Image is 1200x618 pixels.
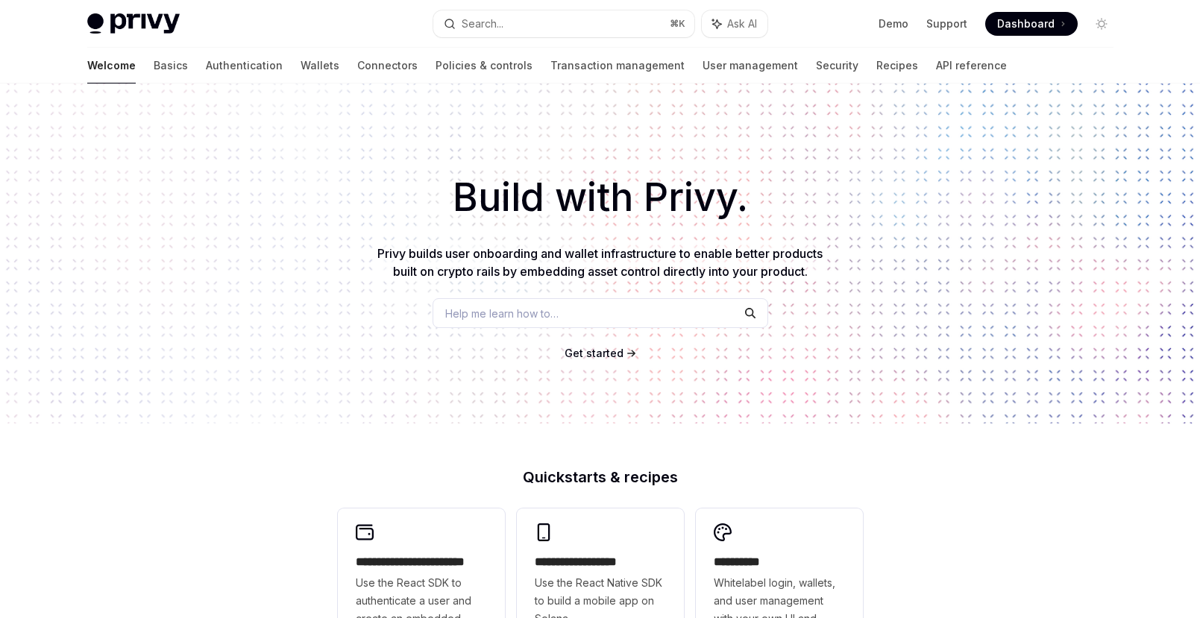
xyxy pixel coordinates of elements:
[565,346,623,361] a: Get started
[87,48,136,83] a: Welcome
[357,48,418,83] a: Connectors
[670,18,685,30] span: ⌘ K
[816,48,858,83] a: Security
[550,48,685,83] a: Transaction management
[436,48,533,83] a: Policies & controls
[565,347,623,359] span: Get started
[338,470,863,485] h2: Quickstarts & recipes
[445,306,559,321] span: Help me learn how to…
[985,12,1078,36] a: Dashboard
[206,48,283,83] a: Authentication
[936,48,1007,83] a: API reference
[997,16,1055,31] span: Dashboard
[1090,12,1113,36] button: Toggle dark mode
[727,16,757,31] span: Ask AI
[879,16,908,31] a: Demo
[377,246,823,279] span: Privy builds user onboarding and wallet infrastructure to enable better products built on crypto ...
[301,48,339,83] a: Wallets
[433,10,694,37] button: Search...⌘K
[703,48,798,83] a: User management
[702,10,767,37] button: Ask AI
[154,48,188,83] a: Basics
[926,16,967,31] a: Support
[876,48,918,83] a: Recipes
[87,13,180,34] img: light logo
[462,15,503,33] div: Search...
[24,168,1176,227] h1: Build with Privy.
